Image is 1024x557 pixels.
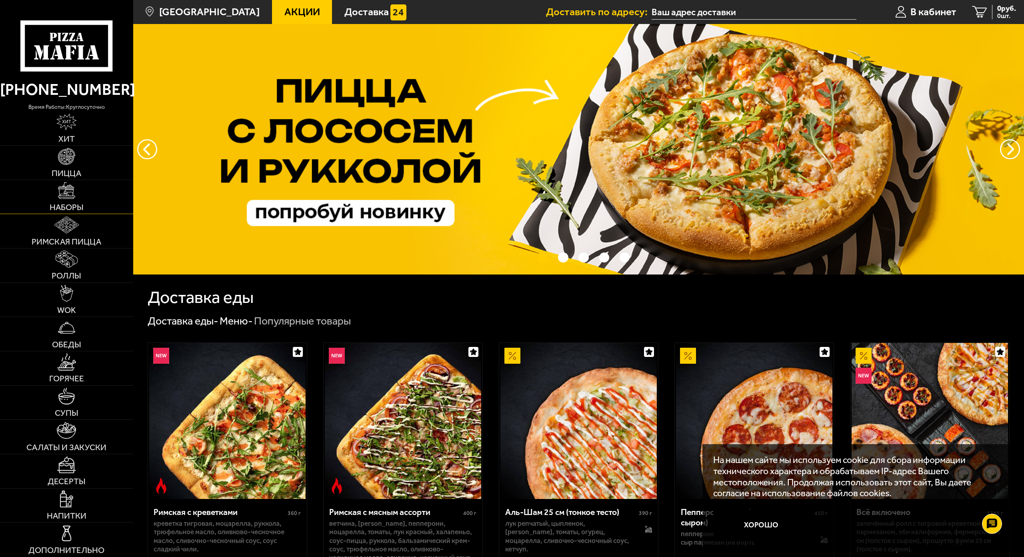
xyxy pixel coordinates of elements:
[850,343,1009,499] a: АкционныйНовинкаВсё включено
[639,510,652,517] span: 390 г
[49,375,84,383] span: Горячее
[47,512,86,520] span: Напитки
[538,252,548,263] button: точки переключения
[620,252,630,263] button: точки переключения
[57,306,76,315] span: WOK
[997,5,1016,12] span: 0 руб.
[329,478,345,494] img: Острое блюдо
[390,4,406,20] img: 15daf4d41897b9f0e9f617042186c801.svg
[325,343,481,499] img: Римская с мясным ассорти
[254,314,351,328] div: Популярные товары
[52,272,81,280] span: Роллы
[148,315,218,327] a: Доставка еды-
[32,238,101,246] span: Римская пицца
[55,409,78,417] span: Супы
[324,343,482,499] a: НовинкаОстрое блюдоРимская с мясным ассорти
[997,13,1016,19] span: 0 шт.
[153,478,169,494] img: Острое блюдо
[28,546,104,555] span: Дополнительно
[500,343,657,499] img: Аль-Шам 25 см (тонкое тесто)
[680,348,696,364] img: Акционный
[599,252,610,263] button: точки переключения
[137,139,157,159] button: следующий
[463,510,476,517] span: 400 г
[153,348,169,364] img: Новинка
[149,343,306,499] img: Римская с креветками
[50,203,84,212] span: Наборы
[154,507,286,517] div: Римская с креветками
[329,348,345,364] img: Новинка
[681,530,810,547] p: пепперони, [PERSON_NAME], соус-пицца, сыр пармезан (на борт).
[676,343,832,499] img: Пепперони 25 см (толстое с сыром)
[26,443,106,452] span: Салаты и закуски
[713,509,809,541] button: Хорошо
[852,343,1008,499] img: Всё включено
[288,510,301,517] span: 360 г
[344,7,389,17] span: Доставка
[1000,139,1020,159] button: предыдущий
[159,7,260,17] span: [GEOGRAPHIC_DATA]
[675,343,834,499] a: АкционныйПепперони 25 см (толстое с сыром)
[546,7,652,17] span: Доставить по адресу:
[52,341,81,349] span: Обеды
[713,455,994,499] p: На нашем сайте мы используем cookie для сбора информации технического характера и обрабатываем IP...
[505,507,637,517] div: Аль-Шам 25 см (тонкое тесто)
[154,519,301,553] p: креветка тигровая, моцарелла, руккола, трюфельное масло, оливково-чесночное масло, сливочно-чесно...
[329,507,461,517] div: Римская с мясным ассорти
[910,7,956,17] span: В кабинет
[52,169,81,178] span: Пицца
[148,343,307,499] a: НовинкаОстрое блюдоРимская с креветками
[148,289,254,306] h1: Доставка еды
[220,315,253,327] a: Меню-
[505,519,634,553] p: лук репчатый, цыпленок, [PERSON_NAME], томаты, огурец, моцарелла, сливочно-чесночный соус, кетчуп.
[652,5,856,20] input: Ваш адрес доставки
[856,368,872,384] img: Новинка
[504,348,520,364] img: Акционный
[856,348,872,364] img: Акционный
[499,343,658,499] a: АкционныйАль-Шам 25 см (тонкое тесто)
[284,7,320,17] span: Акции
[578,252,589,263] button: точки переключения
[681,507,813,527] div: Пепперони 25 см (толстое с сыром)
[48,477,86,486] span: Десерты
[558,252,568,263] button: точки переключения
[58,135,75,143] span: Хит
